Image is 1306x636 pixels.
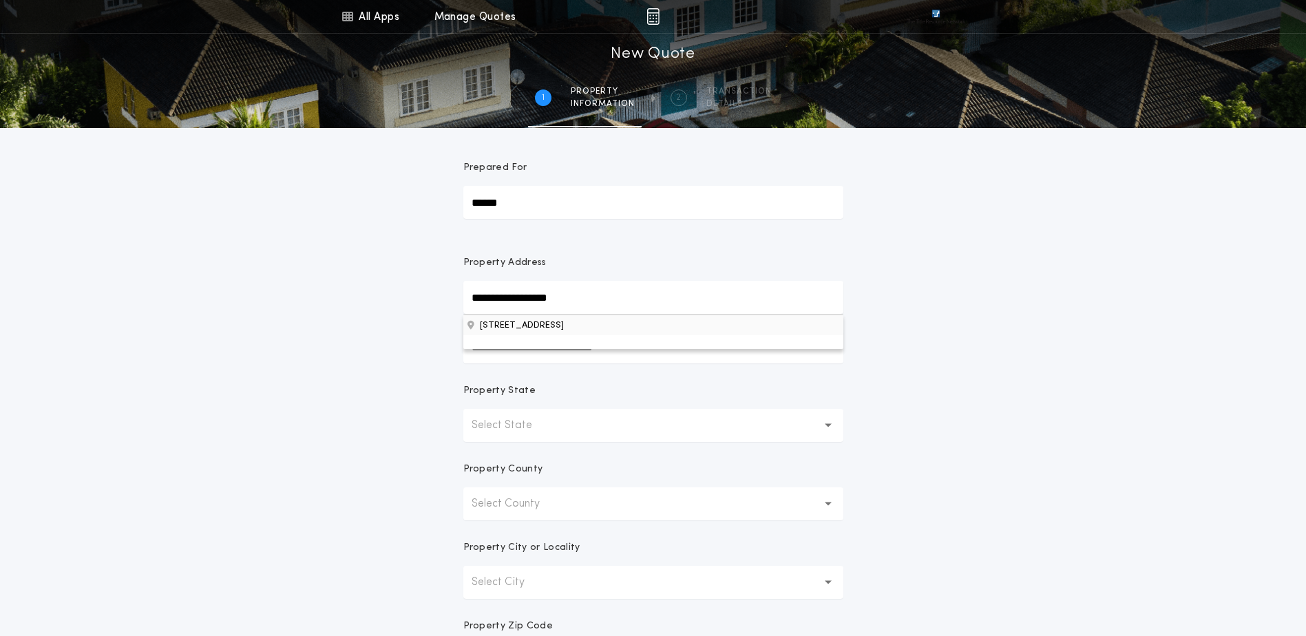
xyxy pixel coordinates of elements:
p: Property Address [463,256,843,270]
button: Select State [463,409,843,442]
span: Property [571,86,635,97]
h2: 2 [676,92,681,103]
p: Property City or Locality [463,541,580,555]
p: Property County [463,463,543,476]
p: Property State [463,384,536,398]
span: details [706,98,772,109]
h2: 1 [542,92,545,103]
span: Transaction [706,86,772,97]
button: Property Address [463,315,843,335]
p: Select County [472,496,562,512]
img: vs-icon [907,10,965,23]
input: Prepared For [463,186,843,219]
p: Select State [472,417,554,434]
p: Property Zip Code [463,619,553,633]
p: Select City [472,574,547,591]
img: img [646,8,660,25]
span: information [571,98,635,109]
p: Prepared For [463,161,527,175]
h1: New Quote [611,43,695,65]
button: Select City [463,566,843,599]
button: Select County [463,487,843,520]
